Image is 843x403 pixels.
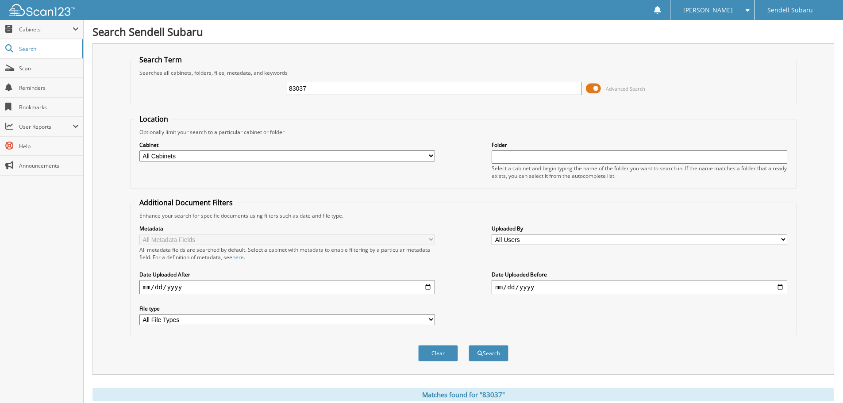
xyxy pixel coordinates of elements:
[135,198,237,207] legend: Additional Document Filters
[19,26,73,33] span: Cabinets
[19,65,79,72] span: Scan
[135,114,173,124] legend: Location
[135,128,792,136] div: Optionally limit your search to a particular cabinet or folder
[92,24,834,39] h1: Search Sendell Subaru
[19,104,79,111] span: Bookmarks
[492,280,787,294] input: end
[9,4,75,16] img: scan123-logo-white.svg
[492,225,787,232] label: Uploaded By
[606,85,645,92] span: Advanced Search
[135,55,186,65] legend: Search Term
[19,123,73,130] span: User Reports
[19,45,77,53] span: Search
[139,141,435,149] label: Cabinet
[469,345,508,361] button: Search
[135,212,792,219] div: Enhance your search for specific documents using filters such as date and file type.
[683,8,733,13] span: [PERSON_NAME]
[418,345,458,361] button: Clear
[767,8,813,13] span: Sendell Subaru
[232,253,244,261] a: here
[139,280,435,294] input: start
[139,225,435,232] label: Metadata
[19,142,79,150] span: Help
[135,69,792,77] div: Searches all cabinets, folders, files, metadata, and keywords
[139,305,435,312] label: File type
[139,271,435,278] label: Date Uploaded After
[492,271,787,278] label: Date Uploaded Before
[19,84,79,92] span: Reminders
[492,141,787,149] label: Folder
[19,162,79,169] span: Announcements
[139,246,435,261] div: All metadata fields are searched by default. Select a cabinet with metadata to enable filtering b...
[92,388,834,401] div: Matches found for "83037"
[492,165,787,180] div: Select a cabinet and begin typing the name of the folder you want to search in. If the name match...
